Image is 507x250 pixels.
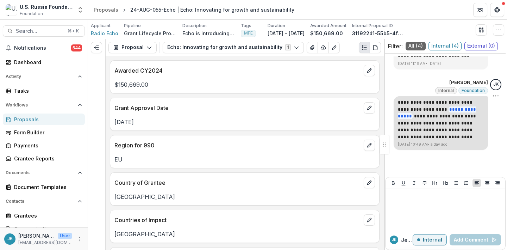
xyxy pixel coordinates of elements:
p: $150,669.00 [114,80,375,89]
a: Communications [3,223,85,234]
button: Italicize [410,179,418,187]
p: Country of Grantee [114,178,361,187]
p: [DATE] 11:16 AM • [DATE] [398,61,484,66]
nav: breadcrumb [91,5,297,15]
a: Payments [3,140,85,151]
a: Grantees [3,210,85,221]
p: Grant Lifecycle Process [124,30,177,37]
button: Open Contacts [3,196,85,207]
span: Internal [438,88,454,93]
a: Form Builder [3,127,85,138]
p: 311922d1-55b5-4fcb-a134-d3607ee13a52 [352,30,405,37]
button: Open Activity [3,71,85,82]
p: Jemile K [401,236,413,244]
div: Tasks [14,87,79,94]
a: Proposals [3,114,85,125]
button: Open entity switcher [75,3,85,17]
div: Dashboard [14,59,79,66]
a: Radio Echo [91,30,118,37]
div: Payments [14,142,79,149]
button: Heading 2 [441,179,450,187]
span: All ( 4 ) [406,42,426,50]
button: More [75,235,83,243]
button: Underline [399,179,408,187]
p: Description [182,23,207,29]
img: U.S. Russia Foundation [6,4,17,16]
span: Activity [6,74,75,79]
button: edit [364,214,375,226]
div: Jemile Kelderman [7,237,13,241]
button: Edit as form [328,42,340,53]
button: edit [364,177,375,188]
div: Grantees [14,212,79,219]
button: edit [364,102,375,114]
p: Internal Proposal ID [352,23,393,29]
button: Options [492,92,499,99]
span: Internal ( 4 ) [428,42,462,50]
p: [DATE] [114,118,375,126]
p: [GEOGRAPHIC_DATA] [114,230,375,238]
p: Applicant [91,23,111,29]
span: Notifications [14,45,71,51]
p: Awarded Amount [310,23,346,29]
div: Communications [14,225,79,232]
button: Bullet List [452,179,460,187]
a: Grantee Reports [3,153,85,164]
span: Workflows [6,103,75,108]
button: PDF view [370,42,381,53]
button: Add Comment [450,234,501,245]
p: [GEOGRAPHIC_DATA] [114,193,375,201]
button: Strike [420,179,429,187]
div: ⌘ + K [66,27,80,35]
a: Document Templates [3,181,85,193]
span: Foundation [462,88,485,93]
button: Open Documents [3,167,85,178]
p: Pipeline [124,23,141,29]
button: Bold [389,179,398,187]
span: Contacts [6,199,75,204]
div: Document Templates [14,183,79,191]
p: Filter: [388,42,403,50]
p: Tags [241,23,251,29]
button: Get Help [490,3,504,17]
div: Jemile Kelderman [493,82,499,87]
div: Proposals [14,116,79,123]
button: Heading 1 [431,179,439,187]
button: edit [364,65,375,76]
div: Proposals [94,6,118,13]
button: edit [364,140,375,151]
button: Notifications544 [3,42,85,54]
p: EU [114,155,375,164]
button: Align Center [483,179,492,187]
button: Plaintext view [359,42,370,53]
button: Align Left [472,179,481,187]
button: Align Right [493,179,502,187]
button: Ordered List [462,179,470,187]
span: Search... [16,28,63,34]
p: [PERSON_NAME] [18,232,55,239]
span: Documents [6,170,75,175]
button: View Attached Files [307,42,318,53]
div: 24-AUG-055-Echo | Echo: Innovating for growth and sustainability [130,6,294,13]
span: 544 [71,44,82,51]
div: Jemile Kelderman [392,238,396,242]
button: Partners [473,3,487,17]
div: Grantee Reports [14,155,79,162]
p: $150,669.00 [310,30,343,37]
p: Region for 990 [114,141,361,150]
span: External ( 0 ) [464,42,498,50]
button: Proposal [108,42,157,53]
a: Tasks [3,85,85,97]
p: [EMAIL_ADDRESS][DOMAIN_NAME] [18,239,72,246]
button: Internal [413,234,447,245]
p: Duration [268,23,285,29]
div: U.S. Russia Foundation [20,3,73,11]
p: [DATE] - [DATE] [268,30,305,37]
button: Expand left [91,42,102,53]
button: Open Workflows [3,99,85,111]
p: Awarded CY2024 [114,66,361,75]
span: MFE [244,31,253,36]
span: Foundation [20,11,43,17]
a: Proposals [91,5,121,15]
